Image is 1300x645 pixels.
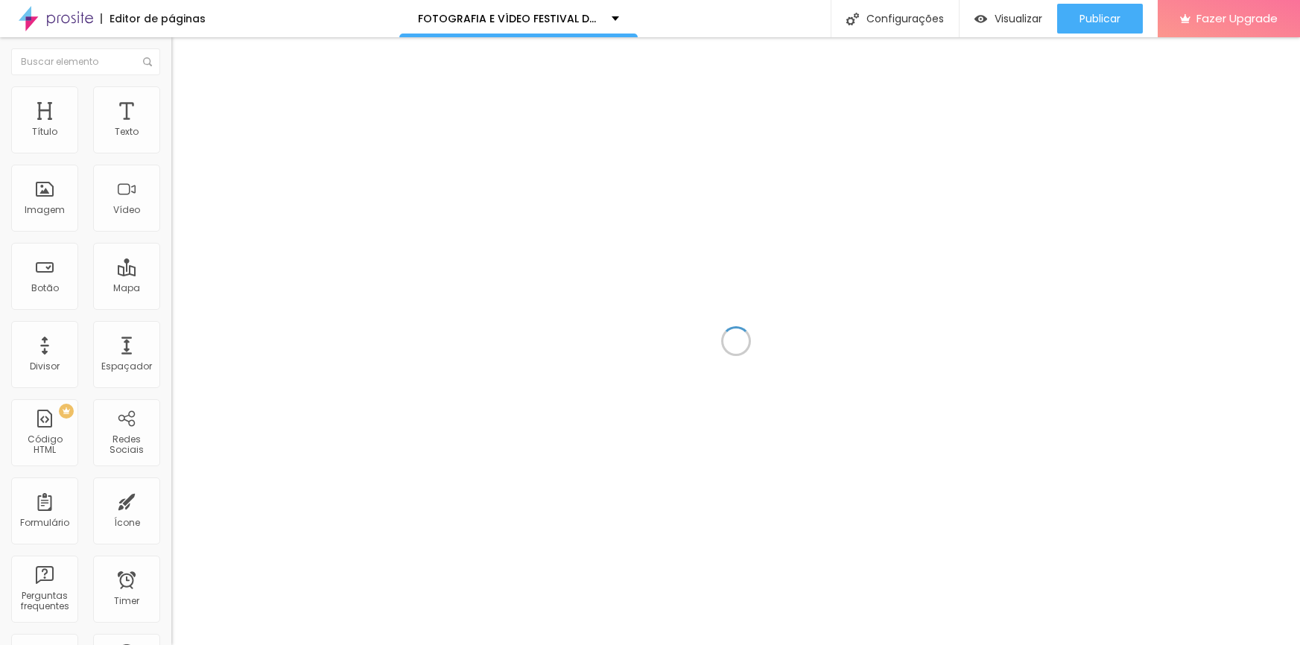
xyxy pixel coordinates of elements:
span: Fazer Upgrade [1196,12,1278,25]
div: Título [32,127,57,137]
div: Timer [114,596,139,606]
div: Espaçador [101,361,152,372]
button: Visualizar [960,4,1057,34]
div: Código HTML [15,434,74,456]
input: Buscar elemento [11,48,160,75]
div: Mapa [113,283,140,293]
div: Botão [31,283,59,293]
div: Redes Sociais [97,434,156,456]
p: FOTOGRAFIA E VÍDEO FESTIVAL DE DANÇA CCS 2025 [418,13,600,24]
span: Visualizar [995,13,1042,25]
img: Icone [143,57,152,66]
div: Formulário [20,518,69,528]
div: Imagem [25,205,65,215]
div: Ícone [114,518,140,528]
img: Icone [846,13,859,25]
div: Texto [115,127,139,137]
button: Publicar [1057,4,1143,34]
div: Vídeo [113,205,140,215]
img: view-1.svg [974,13,987,25]
span: Publicar [1079,13,1120,25]
div: Perguntas frequentes [15,591,74,612]
div: Divisor [30,361,60,372]
div: Editor de páginas [101,13,206,24]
